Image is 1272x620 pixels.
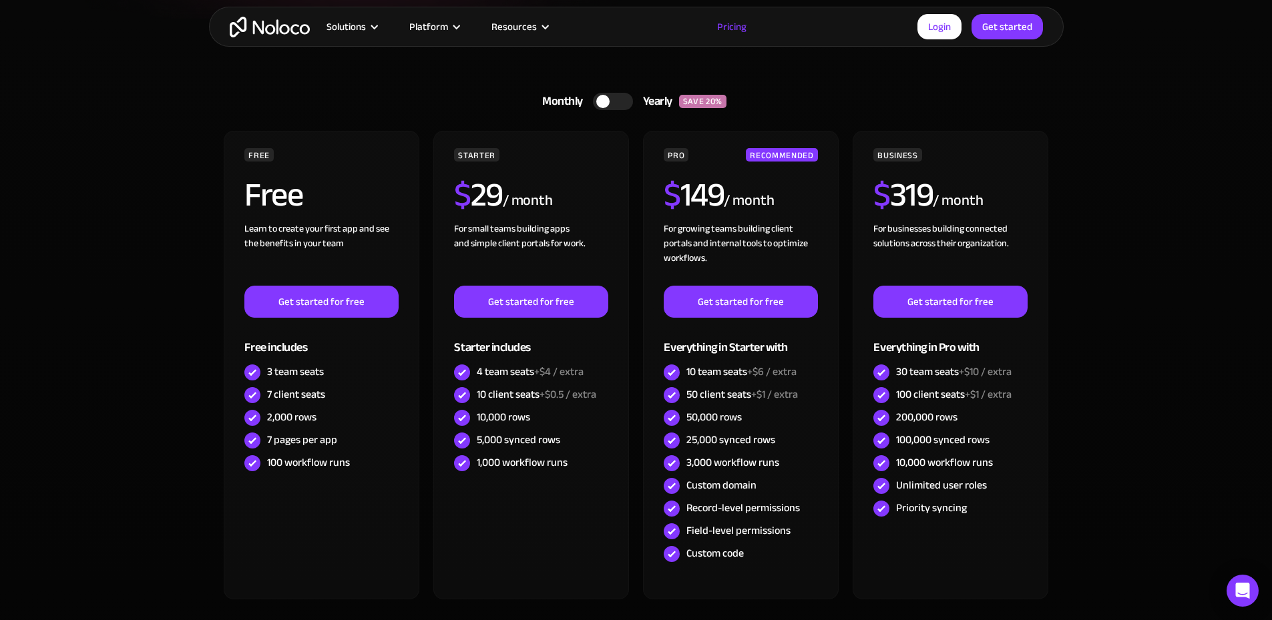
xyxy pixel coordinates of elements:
[873,318,1027,361] div: Everything in Pro with
[477,410,530,424] div: 10,000 rows
[873,222,1027,286] div: For businesses building connected solutions across their organization. ‍
[751,384,798,404] span: +$1 / extra
[686,387,798,402] div: 50 client seats
[525,91,593,111] div: Monthly
[686,478,757,493] div: Custom domain
[686,364,797,379] div: 10 team seats
[896,364,1012,379] div: 30 team seats
[267,455,350,470] div: 100 workflow runs
[896,432,990,447] div: 100,000 synced rows
[686,432,775,447] div: 25,000 synced rows
[933,190,983,212] div: / month
[896,387,1012,402] div: 100 client seats
[633,91,679,111] div: Yearly
[244,222,398,286] div: Learn to create your first app and see the benefits in your team ‍
[873,286,1027,318] a: Get started for free
[917,14,962,39] a: Login
[409,18,448,35] div: Platform
[267,410,316,424] div: 2,000 rows
[686,410,742,424] div: 50,000 rows
[664,286,817,318] a: Get started for free
[454,178,503,212] h2: 29
[454,222,608,286] div: For small teams building apps and simple client portals for work. ‍
[267,432,337,447] div: 7 pages per app
[686,501,800,515] div: Record-level permissions
[477,455,568,470] div: 1,000 workflow runs
[686,546,744,561] div: Custom code
[873,148,921,162] div: BUSINESS
[534,362,584,382] span: +$4 / extra
[267,364,324,379] div: 3 team seats
[664,148,688,162] div: PRO
[959,362,1012,382] span: +$10 / extra
[454,318,608,361] div: Starter includes
[896,478,987,493] div: Unlimited user roles
[491,18,537,35] div: Resources
[327,18,366,35] div: Solutions
[664,164,680,226] span: $
[873,178,933,212] h2: 319
[244,318,398,361] div: Free includes
[896,455,993,470] div: 10,000 workflow runs
[244,286,398,318] a: Get started for free
[310,18,393,35] div: Solutions
[454,164,471,226] span: $
[477,387,596,402] div: 10 client seats
[477,432,560,447] div: 5,000 synced rows
[972,14,1043,39] a: Get started
[540,384,596,404] span: +$0.5 / extra
[477,364,584,379] div: 4 team seats
[454,148,499,162] div: STARTER
[454,286,608,318] a: Get started for free
[244,148,274,162] div: FREE
[965,384,1012,404] span: +$1 / extra
[686,455,779,470] div: 3,000 workflow runs
[686,523,791,538] div: Field-level permissions
[896,501,967,515] div: Priority syncing
[664,222,817,286] div: For growing teams building client portals and internal tools to optimize workflows.
[475,18,564,35] div: Resources
[1227,575,1259,607] div: Open Intercom Messenger
[244,178,302,212] h2: Free
[747,362,797,382] span: +$6 / extra
[679,95,726,108] div: SAVE 20%
[724,190,774,212] div: / month
[393,18,475,35] div: Platform
[664,318,817,361] div: Everything in Starter with
[230,17,310,37] a: home
[503,190,553,212] div: / month
[700,18,763,35] a: Pricing
[267,387,325,402] div: 7 client seats
[896,410,958,424] div: 200,000 rows
[664,178,724,212] h2: 149
[873,164,890,226] span: $
[746,148,817,162] div: RECOMMENDED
